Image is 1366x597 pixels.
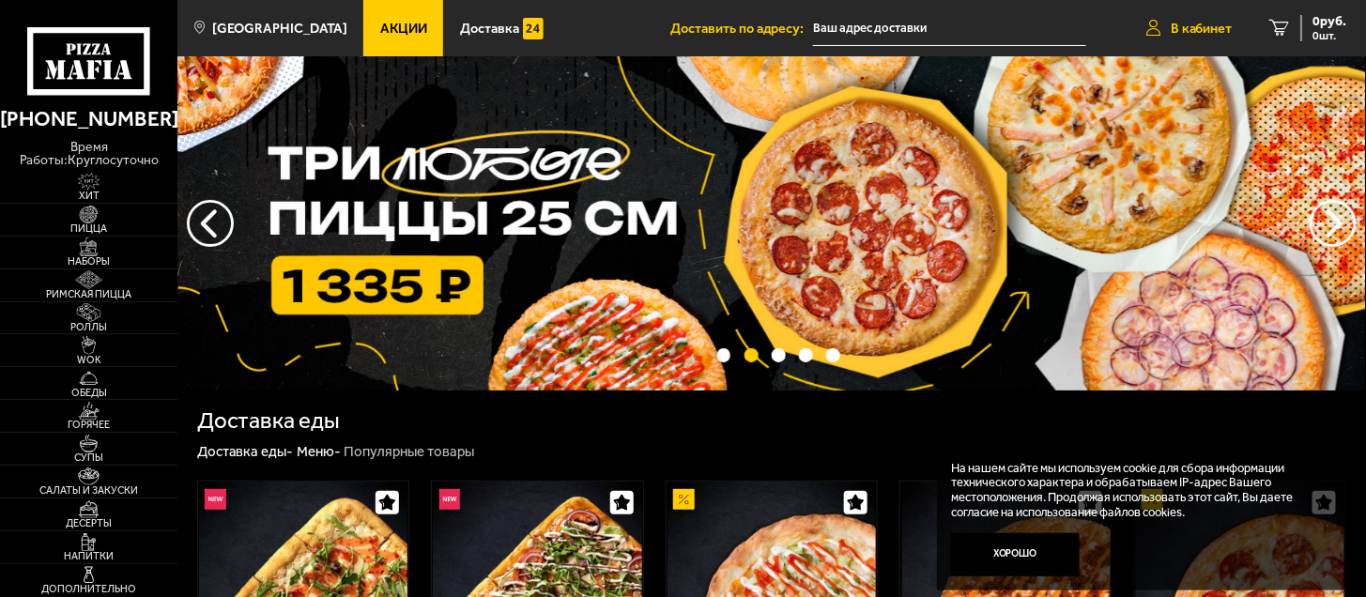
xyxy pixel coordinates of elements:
[212,22,347,36] span: [GEOGRAPHIC_DATA]
[460,22,519,36] span: Доставка
[799,348,813,362] button: точки переключения
[197,443,294,460] a: Доставка еды-
[826,348,840,362] button: точки переключения
[744,348,759,362] button: точки переключения
[297,443,341,460] a: Меню-
[813,11,1086,46] span: Парашютная улица, 12
[205,489,226,511] img: Новинка
[1310,200,1357,247] button: предыдущий
[670,22,813,36] span: Доставить по адресу:
[772,348,786,362] button: точки переключения
[951,533,1079,575] button: Хорошо
[439,489,461,511] img: Новинка
[1313,15,1347,28] span: 0 руб.
[813,11,1086,46] input: Ваш адрес доставки
[1313,30,1347,41] span: 0 шт.
[1171,22,1233,36] span: В кабинет
[187,200,234,247] button: следующий
[673,489,695,511] img: Акционный
[951,461,1321,520] p: На нашем сайте мы используем cookie для сбора информации технического характера и обрабатываем IP...
[523,18,545,39] img: 15daf4d41897b9f0e9f617042186c801.svg
[344,443,474,462] div: Популярные товары
[380,22,427,36] span: Акции
[717,348,731,362] button: точки переключения
[197,409,341,432] h1: Доставка еды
